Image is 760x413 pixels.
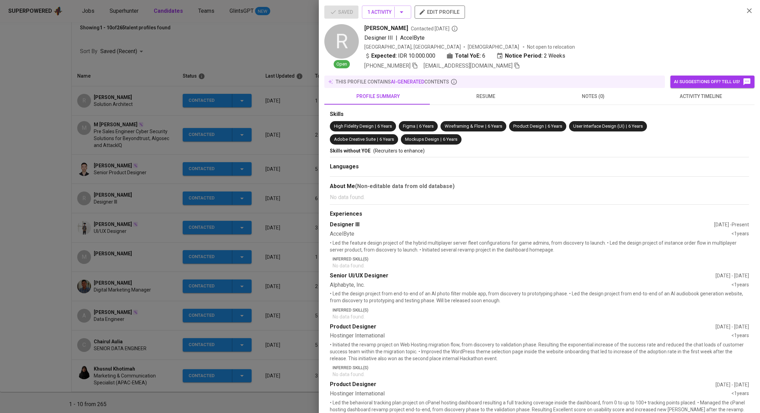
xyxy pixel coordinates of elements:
[485,123,486,130] span: |
[377,136,378,143] span: |
[330,281,731,289] div: Alphabyte, Inc.
[328,92,428,101] span: profile summary
[505,52,543,60] b: Notice Period:
[482,52,485,60] span: 6
[330,110,749,118] div: Skills
[379,137,394,142] span: 6 Years
[336,78,449,85] p: this profile contains contents
[373,148,425,154] span: (Recruiters to enhance)
[443,137,457,142] span: 6 Years
[330,148,371,154] span: Skills without YOE
[333,313,749,320] p: No data found.
[333,262,749,269] p: No data found.
[420,8,459,17] span: edit profile
[548,124,562,129] span: 6 Years
[364,52,435,60] div: IDR 10.000.000
[513,124,544,129] span: Product Design
[391,79,424,85] span: AI-generated
[488,124,502,129] span: 6 Years
[364,43,461,50] div: [GEOGRAPHIC_DATA], [GEOGRAPHIC_DATA]
[334,124,374,129] span: High Fidelity Design
[330,272,716,280] div: Senior UI/UX Designer
[334,61,350,68] span: Open
[714,221,749,228] div: [DATE] - Present
[333,256,749,262] p: Inferred Skill(s)
[330,163,749,171] div: Languages
[731,332,749,340] div: <1 years
[731,390,749,398] div: <1 years
[377,124,392,129] span: 6 Years
[417,123,418,130] span: |
[330,390,731,398] div: Hostinger International
[330,332,731,340] div: Hostinger International
[451,25,458,32] svg: By Batam recruiter
[364,24,408,32] span: [PERSON_NAME]
[364,35,393,41] span: Designer III
[716,272,749,279] div: [DATE] - [DATE]
[628,124,643,129] span: 6 Years
[403,124,415,129] span: Figma
[333,307,749,313] p: Inferred Skill(s)
[716,381,749,388] div: [DATE] - [DATE]
[362,6,411,19] button: 1 Activity
[330,221,714,229] div: Designer III
[468,43,520,50] span: [DEMOGRAPHIC_DATA]
[364,62,411,69] span: [PHONE_NUMBER]
[330,193,749,201] p: No data found.
[674,78,751,86] span: AI suggestions off? Tell us!
[330,399,749,413] p: • Led the behavioral tracking plan project on cPanel hosting dashboard resulting a full tracking ...
[731,230,749,238] div: <1 years
[424,62,513,69] span: [EMAIL_ADDRESS][DOMAIN_NAME]
[396,34,397,42] span: |
[330,323,716,331] div: Product Designer
[411,25,458,32] span: Contacted [DATE]
[573,124,625,129] span: User Interface Design (UI)
[330,210,749,218] div: Experiences
[405,137,439,142] span: Mockups Design
[527,43,575,50] p: Not open to relocation
[400,35,425,41] span: AccelByte
[324,24,359,59] div: R
[670,76,754,88] button: AI suggestions off? Tell us!
[330,290,749,304] p: • Led the design project from end-to-end of an AI photo filter mobile app, from discovery to prot...
[455,52,481,60] b: Total YoE:
[436,92,535,101] span: resume
[415,9,465,14] a: edit profile
[355,183,455,189] b: (Non-editable data from old database)
[333,371,749,378] p: No data found.
[440,136,442,143] span: |
[334,137,376,142] span: Adobe Creative Suite
[496,52,565,60] div: 2 Weeks
[367,8,406,17] span: 1 Activity
[330,341,749,362] p: • Initiated the revamp project on Web Hosting migration flow, from discovery to validation phase....
[651,92,750,101] span: activity timeline
[731,281,749,289] div: <1 years
[415,6,465,19] button: edit profile
[445,124,484,129] span: Wireframing & Flow
[333,365,749,371] p: Inferred Skill(s)
[626,123,627,130] span: |
[330,182,749,190] div: About Me
[330,381,716,389] div: Product Designer
[375,123,376,130] span: |
[330,230,731,238] div: AccelByte
[371,52,397,60] b: Expected:
[330,239,749,253] p: • Led the feature design project of the hybrid multiplayer server fleet configurations for game a...
[544,92,643,101] span: notes (0)
[545,123,546,130] span: |
[716,323,749,330] div: [DATE] - [DATE]
[419,124,434,129] span: 6 Years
